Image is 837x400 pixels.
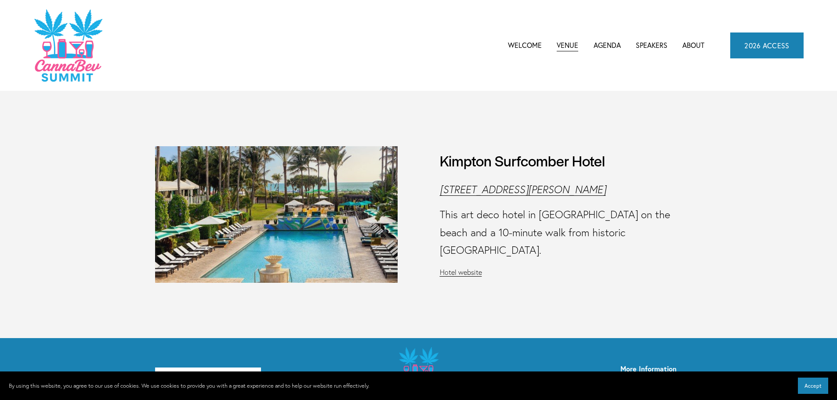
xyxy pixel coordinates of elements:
span: Agenda [594,40,621,51]
a: [STREET_ADDRESS][PERSON_NAME] [440,183,606,196]
p: By using this website, you agree to our use of cookies. We use cookies to provide you with a grea... [9,381,370,391]
strong: More Information [620,364,677,373]
a: folder dropdown [594,39,621,52]
a: About [682,39,704,52]
span: Accept [804,382,822,389]
a: Welcome [508,39,542,52]
h3: Kimpton Surfcomber Hotel [440,150,605,171]
a: Hotel website [440,268,482,277]
img: CannaDataCon [33,8,102,83]
a: Venue [557,39,578,52]
a: 2026 ACCESS [730,32,804,58]
button: Accept [798,378,828,394]
a: Speakers [636,39,667,52]
p: This art deco hotel in [GEOGRAPHIC_DATA] on the beach and a 10-minute walk from historic [GEOGRAP... [440,206,682,259]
